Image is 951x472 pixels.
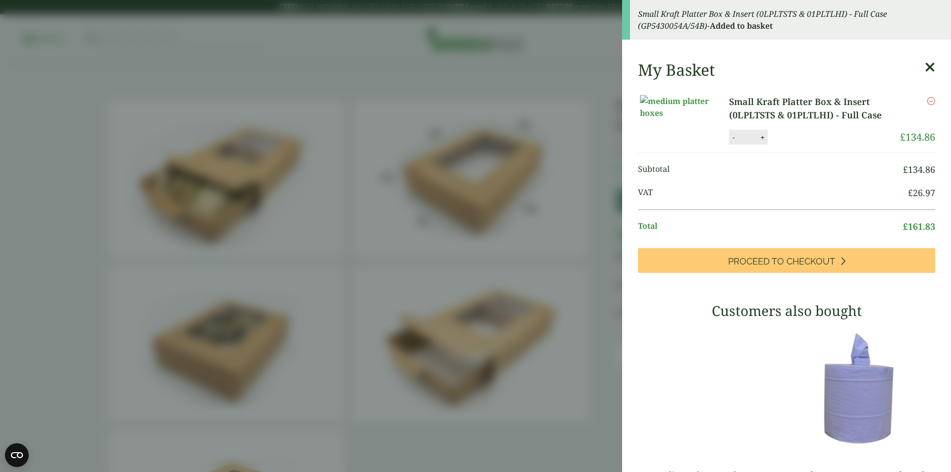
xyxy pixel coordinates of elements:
span: Total [638,220,903,233]
bdi: 134.86 [903,163,935,175]
button: + [757,133,767,142]
span: VAT [638,186,908,200]
img: medium platter boxes [640,95,729,119]
bdi: 26.97 [908,187,935,199]
em: Small Kraft Platter Box & Insert (0LPLTSTS & 01PLTLHI) - Full Case (GP5430054A/54B) [638,8,887,31]
button: Open CMP widget [5,443,29,467]
a: Small Kraft Platter Box & Insert (0LPLTSTS & 01PLTLHI) - Full Case [729,95,900,122]
a: Remove this item [927,95,935,107]
a: Proceed to Checkout [638,248,935,273]
strong: Added to basket [710,20,773,31]
span: £ [903,163,908,175]
span: Subtotal [638,163,903,176]
h3: Customers also bought [638,303,935,319]
img: 3630017-2-Ply-Blue-Centre-Feed-104m [792,326,935,450]
span: £ [903,220,908,232]
span: £ [908,187,913,199]
h2: My Basket [638,60,715,79]
span: Proceed to Checkout [728,256,835,267]
button: - [730,133,738,142]
bdi: 134.86 [900,130,935,144]
span: £ [900,130,905,144]
bdi: 161.83 [903,220,935,232]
